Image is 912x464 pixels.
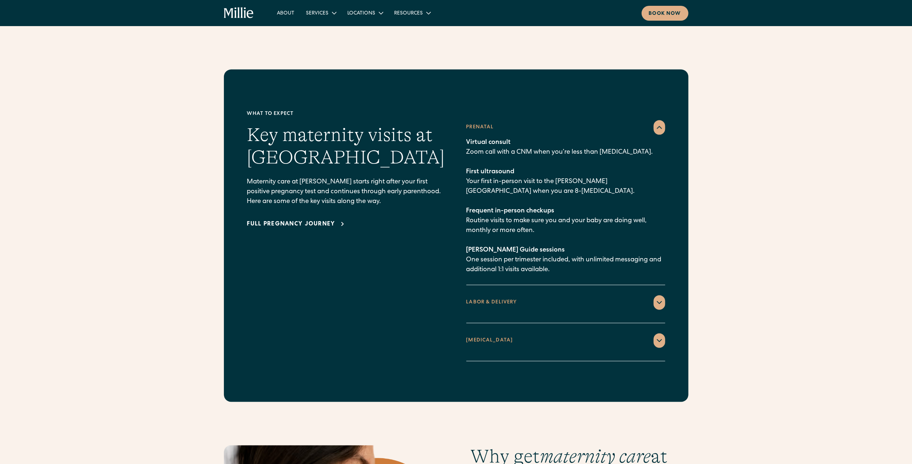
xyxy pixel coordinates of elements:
a: About [271,7,300,19]
div: What to expect [247,110,446,118]
div: Locations [347,10,375,17]
div: Book now [649,10,681,18]
a: home [224,7,254,19]
p: Zoom call with a CNM when you’re less than [MEDICAL_DATA]. Your first in-person visit to the [PER... [466,138,663,275]
div: Services [306,10,328,17]
div: Prenatal [466,124,494,131]
h2: Key maternity visits at [GEOGRAPHIC_DATA] [247,124,446,169]
div: LABOR & DELIVERY [466,299,517,306]
div: Services [300,7,342,19]
span: First ultrasound [466,169,515,175]
span: Frequent in-person checkups [466,208,555,214]
p: Maternity care at [PERSON_NAME] starts right after your first positive pregnancy test and continu... [247,177,446,207]
div: Resources [394,10,423,17]
div: Full pregnancy journey [247,220,335,229]
span: Virtual consult [466,139,511,146]
a: Full pregnancy journey [247,220,347,229]
div: [MEDICAL_DATA] [466,337,513,344]
div: Resources [388,7,436,19]
div: Locations [342,7,388,19]
span: [PERSON_NAME] Guide sessions [466,247,565,253]
a: Book now [642,6,688,21]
